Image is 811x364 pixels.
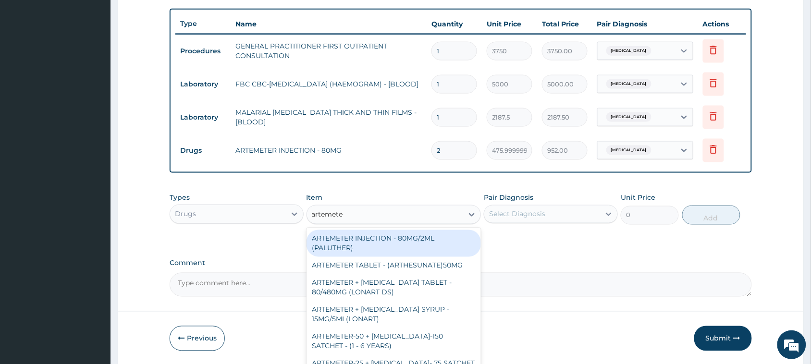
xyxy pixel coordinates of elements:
th: Name [231,14,427,34]
td: Procedures [175,42,231,60]
div: Minimize live chat window [158,5,181,28]
td: Laboratory [175,75,231,93]
button: Submit [694,326,752,351]
label: Types [170,194,190,202]
td: MALARIAL [MEDICAL_DATA] THICK AND THIN FILMS - [BLOOD] [231,103,427,132]
label: Unit Price [621,193,655,203]
div: Drugs [175,209,196,219]
th: Type [175,15,231,33]
div: ARTEMETER + [MEDICAL_DATA] TABLET - 80/480MG (LONART DS) [307,274,481,301]
div: Select Diagnosis [489,209,545,219]
label: Comment [170,259,752,267]
td: ARTEMETER INJECTION - 80MG [231,141,427,160]
textarea: Type your message and hit 'Enter' [5,262,183,296]
span: [MEDICAL_DATA] [606,146,651,155]
button: Previous [170,326,225,351]
span: [MEDICAL_DATA] [606,112,651,122]
label: Item [307,193,323,203]
span: [MEDICAL_DATA] [606,46,651,56]
button: Add [682,206,740,225]
td: FBC CBC-[MEDICAL_DATA] (HAEMOGRAM) - [BLOOD] [231,74,427,94]
div: ARTEMETER-50 + [MEDICAL_DATA]-150 SATCHET - (1 - 6 YEARS) [307,328,481,355]
th: Unit Price [482,14,537,34]
div: Chat with us now [50,54,161,66]
th: Quantity [427,14,482,34]
div: ARTEMETER TABLET - (ARTHESUNATE)50MG [307,257,481,274]
th: Actions [698,14,746,34]
span: We're online! [56,121,133,218]
label: Pair Diagnosis [484,193,533,203]
th: Total Price [537,14,592,34]
span: [MEDICAL_DATA] [606,79,651,89]
td: Drugs [175,142,231,159]
td: Laboratory [175,109,231,126]
div: ARTEMETER + [MEDICAL_DATA] SYRUP - 15MG/5ML(LONART) [307,301,481,328]
td: GENERAL PRACTITIONER FIRST OUTPATIENT CONSULTATION [231,36,427,65]
div: ARTEMETER INJECTION - 80MG/2ML (PALUTHER) [307,230,481,257]
th: Pair Diagnosis [592,14,698,34]
img: d_794563401_company_1708531726252_794563401 [18,48,39,72]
